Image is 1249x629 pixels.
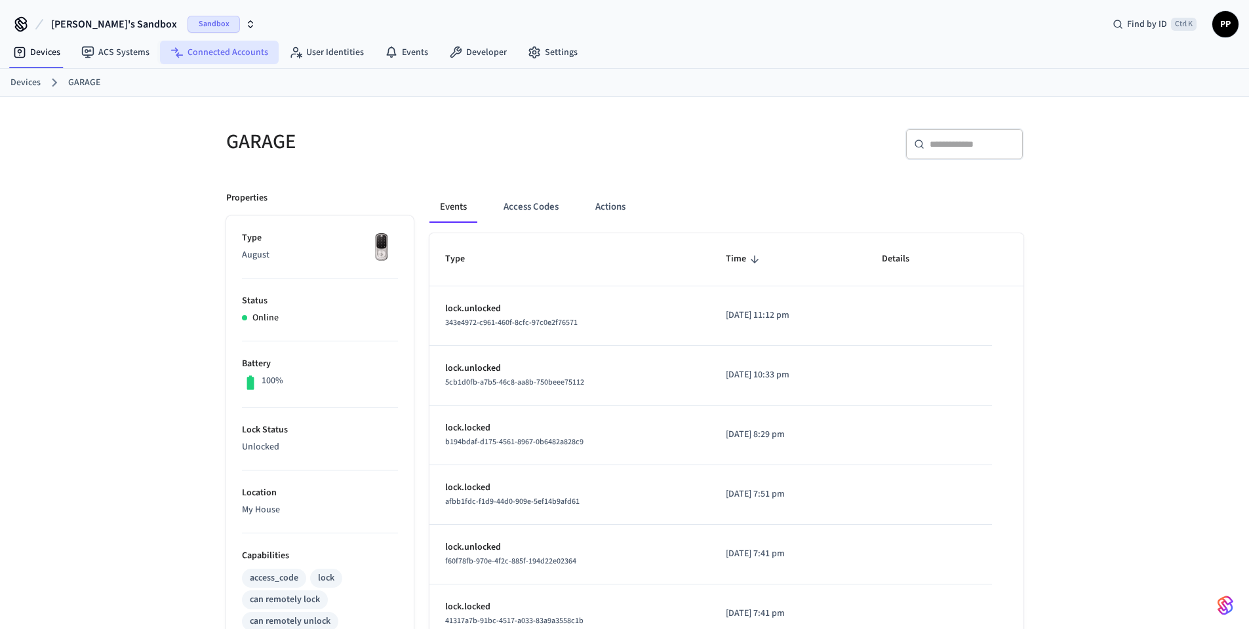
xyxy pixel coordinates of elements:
[585,191,636,223] button: Actions
[445,249,482,269] span: Type
[1218,595,1233,616] img: SeamLogoGradient.69752ec5.svg
[445,541,694,554] p: lock.unlocked
[188,16,240,33] span: Sandbox
[726,309,851,322] p: [DATE] 11:12 pm
[51,16,177,32] span: [PERSON_NAME]'s Sandbox
[726,428,851,442] p: [DATE] 8:29 pm
[242,423,398,437] p: Lock Status
[242,248,398,262] p: August
[726,249,763,269] span: Time
[10,76,41,90] a: Devices
[726,547,851,561] p: [DATE] 7:41 pm
[1171,18,1197,31] span: Ctrl K
[445,421,694,435] p: lock.locked
[242,440,398,454] p: Unlocked
[445,481,694,495] p: lock.locked
[445,615,584,626] span: 41317a7b-91bc-4517-a033-83a9a3558c1b
[726,368,851,382] p: [DATE] 10:33 pm
[445,362,694,375] p: lock.unlocked
[250,571,298,585] div: access_code
[1102,12,1207,36] div: Find by IDCtrl K
[882,249,926,269] span: Details
[242,231,398,245] p: Type
[445,377,584,388] span: 5cb1d0fb-a7b5-46c8-aa8b-750beee75112
[226,128,617,155] h5: GARAGE
[242,486,398,500] p: Location
[429,191,1023,223] div: ant example
[445,302,694,316] p: lock.unlocked
[445,600,694,614] p: lock.locked
[726,607,851,620] p: [DATE] 7:41 pm
[318,571,334,585] div: lock
[242,357,398,371] p: Battery
[1214,12,1237,36] span: PP
[250,615,330,628] div: can remotely unlock
[1212,11,1239,37] button: PP
[279,41,374,64] a: User Identities
[493,191,569,223] button: Access Codes
[445,436,584,448] span: b194bdaf-d175-4561-8967-0b6482a828c9
[445,496,580,507] span: afbb1fdc-f1d9-44d0-909e-5ef14b9afd61
[250,593,320,607] div: can remotely lock
[517,41,588,64] a: Settings
[1127,18,1167,31] span: Find by ID
[242,503,398,517] p: My House
[445,317,578,328] span: 343e4972-c961-460f-8cfc-97c0e2f76571
[445,556,576,567] span: f60f78fb-970e-4f2c-885f-194d22e02364
[242,294,398,308] p: Status
[242,549,398,563] p: Capabilities
[252,311,279,325] p: Online
[262,374,283,388] p: 100%
[68,76,100,90] a: GARAGE
[365,231,398,264] img: Yale Assure Touchscreen Wifi Smart Lock, Satin Nickel, Front
[726,487,851,501] p: [DATE] 7:51 pm
[374,41,439,64] a: Events
[439,41,517,64] a: Developer
[160,41,279,64] a: Connected Accounts
[226,191,268,205] p: Properties
[429,191,477,223] button: Events
[3,41,71,64] a: Devices
[71,41,160,64] a: ACS Systems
